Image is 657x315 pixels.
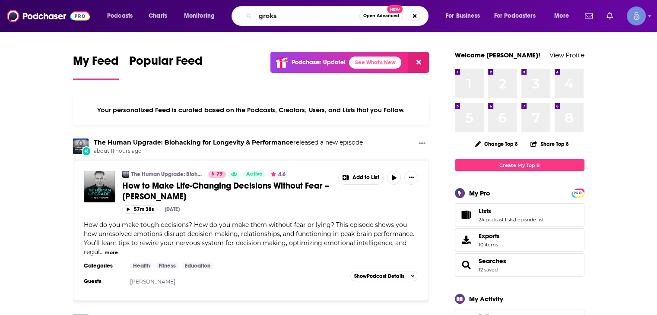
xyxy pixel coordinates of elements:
a: Show notifications dropdown [603,9,616,23]
span: , [514,217,514,223]
span: Searches [455,253,584,277]
span: Show Podcast Details [354,273,404,279]
a: How to Make Life-Changing Decisions Without Fear – [PERSON_NAME] [122,180,332,202]
h3: Guests [84,278,123,285]
button: 4.6 [268,171,288,178]
img: User Profile [627,6,646,25]
button: Share Top 8 [530,135,569,152]
button: open menu [489,9,548,23]
span: Active [246,170,263,179]
a: Welcome [PERSON_NAME]! [455,51,540,59]
div: Your personalized Feed is curated based on the Podcasts, Creators, Users, and Lists that you Follow. [73,95,429,125]
a: Charts [143,9,172,23]
span: More [554,10,569,22]
div: New Episode [82,146,91,156]
a: [PERSON_NAME] [130,278,175,285]
span: Open Advanced [363,14,399,18]
a: 24 podcast lists [479,217,514,223]
button: Open AdvancedNew [359,11,403,21]
a: See What's New [349,57,401,69]
span: 79 [216,170,222,179]
span: Charts [149,10,167,22]
span: Exports [479,232,500,240]
p: Podchaser Update! [292,59,346,66]
span: New [387,5,403,13]
span: Exports [458,234,475,246]
a: Exports [455,228,584,252]
a: 1 episode list [514,217,544,223]
button: more [105,249,118,256]
button: Change Top 8 [470,139,524,149]
button: Show profile menu [627,6,646,25]
div: My Activity [469,295,503,303]
img: How to Make Life-Changing Decisions Without Fear – Joe Hudson [84,171,115,202]
span: ... [100,248,104,256]
h3: Categories [84,262,123,269]
a: Lists [458,209,475,221]
span: Lists [455,203,584,227]
a: Create My Top 8 [455,159,584,171]
a: PRO [573,189,583,196]
span: Add to List [352,174,379,181]
button: open menu [440,9,491,23]
a: Popular Feed [129,54,203,80]
span: My Feed [73,54,119,73]
a: Active [243,171,266,178]
a: Searches [458,259,475,271]
a: View Profile [549,51,584,59]
button: open menu [548,9,580,23]
span: Logged in as Spiral5-G1 [627,6,646,25]
a: 12 saved [479,267,498,273]
a: The Human Upgrade: Biohacking for Longevity & Performance [94,139,293,146]
input: Search podcasts, credits, & more... [255,9,359,23]
a: The Human Upgrade: Biohacking for Longevity & Performance [131,171,203,178]
span: 10 items [479,242,500,248]
button: Show More Button [415,139,429,149]
button: 57m 38s [122,205,158,214]
span: Podcasts [107,10,133,22]
a: My Feed [73,54,119,80]
button: Show More Button [339,171,384,184]
img: The Human Upgrade: Biohacking for Longevity & Performance [122,171,129,178]
a: Show notifications dropdown [581,9,596,23]
span: about 11 hours ago [94,148,363,155]
div: [DATE] [165,206,180,212]
button: ShowPodcast Details [350,271,419,281]
button: open menu [101,9,144,23]
span: How to Make Life-Changing Decisions Without Fear – [PERSON_NAME] [122,180,330,202]
div: Search podcasts, credits, & more... [240,6,437,26]
a: 79 [208,171,226,178]
a: Lists [479,207,544,215]
a: Education [181,262,214,269]
div: My Pro [469,189,490,197]
h3: released a new episode [94,139,363,147]
button: Show More Button [404,171,418,185]
a: Searches [479,257,506,265]
a: Health [130,262,153,269]
img: The Human Upgrade: Biohacking for Longevity & Performance [73,139,89,154]
span: Monitoring [184,10,215,22]
a: Fitness [155,262,179,269]
img: Podchaser - Follow, Share and Rate Podcasts [7,8,90,24]
span: How do you make tough decisions? How do you make them without fear or lying? This episode shows y... [84,221,414,256]
span: For Podcasters [494,10,536,22]
button: open menu [178,9,226,23]
span: Popular Feed [129,54,203,73]
span: Lists [479,207,491,215]
span: For Business [446,10,480,22]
